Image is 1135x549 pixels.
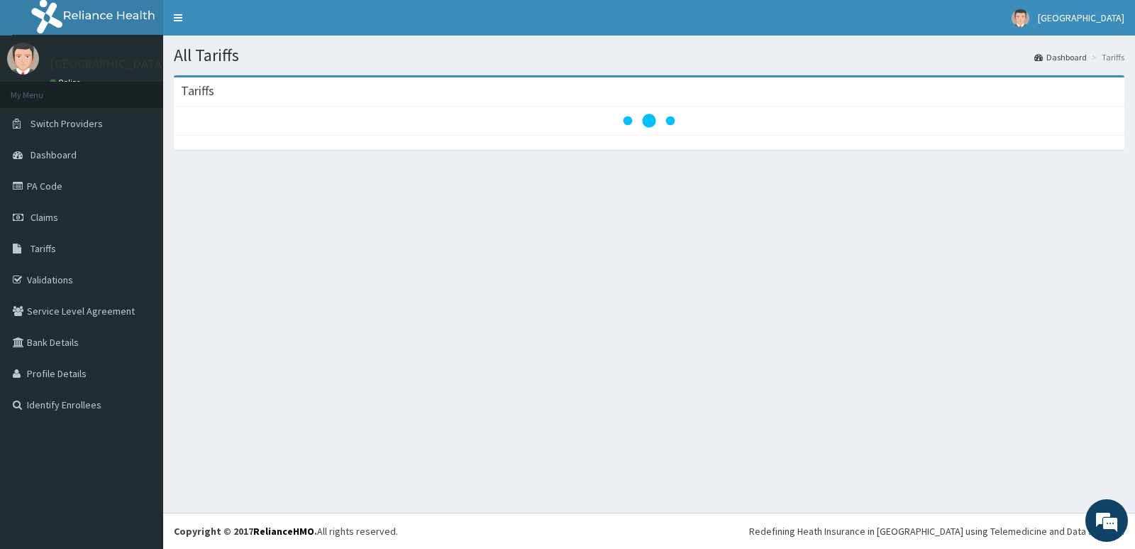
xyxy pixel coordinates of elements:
span: Dashboard [31,148,77,161]
span: [GEOGRAPHIC_DATA] [1038,11,1124,24]
p: [GEOGRAPHIC_DATA] [50,58,167,70]
a: Dashboard [1034,51,1087,63]
li: Tariffs [1088,51,1124,63]
img: User Image [7,43,39,75]
footer: All rights reserved. [163,513,1135,549]
span: Claims [31,211,58,224]
h3: Tariffs [181,85,214,97]
div: Redefining Heath Insurance in [GEOGRAPHIC_DATA] using Telemedicine and Data Science! [749,524,1124,538]
span: Tariffs [31,242,56,255]
h1: All Tariffs [174,46,1124,65]
a: Online [50,77,84,87]
span: Switch Providers [31,117,103,130]
svg: audio-loading [621,92,677,149]
img: User Image [1012,9,1029,27]
a: RelianceHMO [253,525,314,538]
strong: Copyright © 2017 . [174,525,317,538]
